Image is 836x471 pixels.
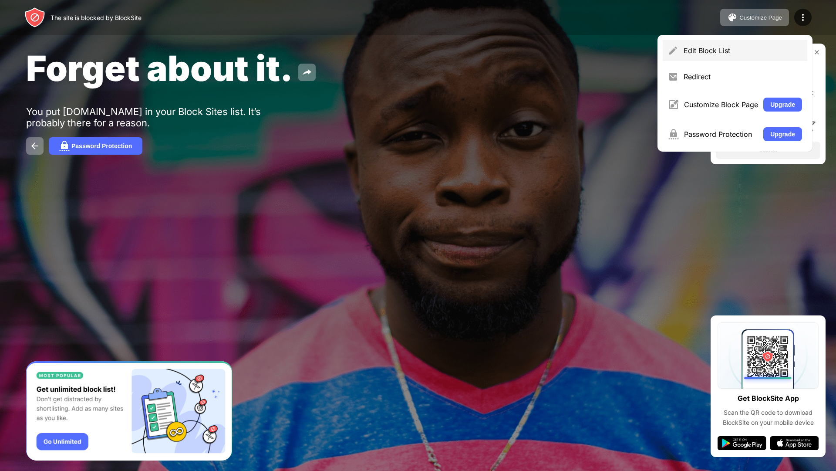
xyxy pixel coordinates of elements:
[718,436,766,450] img: google-play.svg
[26,361,232,461] iframe: Banner
[739,14,782,21] div: Customize Page
[59,141,70,151] img: password.svg
[302,67,312,78] img: share.svg
[71,142,132,149] div: Password Protection
[738,392,799,405] div: Get BlockSite App
[668,99,679,110] img: menu-customize.svg
[51,14,142,21] div: The site is blocked by BlockSite
[26,106,295,129] div: You put [DOMAIN_NAME] in your Block Sites list. It’s probably there for a reason.
[763,98,802,112] button: Upgrade
[684,100,758,109] div: Customize Block Page
[798,12,808,23] img: menu-icon.svg
[763,127,802,141] button: Upgrade
[718,322,819,389] img: qrcode.svg
[684,72,802,81] div: Redirect
[26,47,293,89] span: Forget about it.
[770,436,819,450] img: app-store.svg
[813,49,820,56] img: rate-us-close.svg
[727,12,738,23] img: pallet.svg
[718,408,819,427] div: Scan the QR code to download BlockSite on your mobile device
[668,129,679,139] img: menu-password.svg
[49,137,142,155] button: Password Protection
[684,46,802,55] div: Edit Block List
[684,130,758,139] div: Password Protection
[30,141,40,151] img: back.svg
[668,45,678,56] img: menu-pencil.svg
[24,7,45,28] img: header-logo.svg
[720,9,789,26] button: Customize Page
[668,71,678,82] img: menu-redirect.svg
